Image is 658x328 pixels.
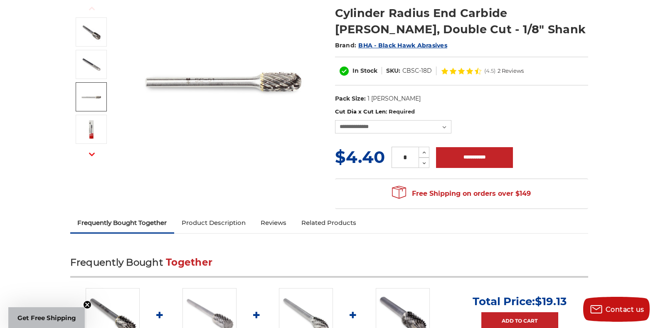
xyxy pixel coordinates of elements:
span: $19.13 [535,295,567,308]
a: Frequently Bought Together [70,214,175,232]
span: Free Shipping on orders over $149 [392,185,531,202]
dt: SKU: [386,67,400,75]
button: Contact us [583,297,650,322]
small: Required [389,108,415,115]
img: CBSC-42D cylinder radius end cut shape carbide burr 1/8" shank [81,54,102,75]
span: Brand: [335,42,357,49]
label: Cut Dia x Cut Len: [335,108,588,116]
a: Related Products [294,214,364,232]
img: Cylindrical radius end cut double cut carbide burr - 1/8 inch shank [81,86,102,107]
span: Get Free Shipping [17,314,76,322]
dd: CBSC-18D [402,67,432,75]
span: Contact us [606,306,644,313]
h1: Cylinder Radius End Carbide [PERSON_NAME], Double Cut - 1/8" Shank [335,5,588,37]
a: Product Description [174,214,253,232]
button: Close teaser [83,301,91,309]
dt: Pack Size: [335,94,366,103]
p: Total Price: [473,295,567,308]
dd: 1 [PERSON_NAME] [367,94,421,103]
img: 1/8" cylinder radius end cut double cut carbide bur [81,119,102,140]
span: $4.40 [335,147,385,167]
div: Get Free ShippingClose teaser [8,307,85,328]
span: In Stock [352,67,377,74]
span: Frequently Bought [70,256,163,268]
span: (4.5) [484,68,495,74]
span: Together [166,256,212,268]
a: Reviews [253,214,294,232]
span: 2 Reviews [498,68,524,74]
img: CBSC-51D cylinder radius end cut shape carbide burr 1/8" shank [81,22,102,42]
a: BHA - Black Hawk Abrasives [358,42,447,49]
button: Next [82,146,102,163]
